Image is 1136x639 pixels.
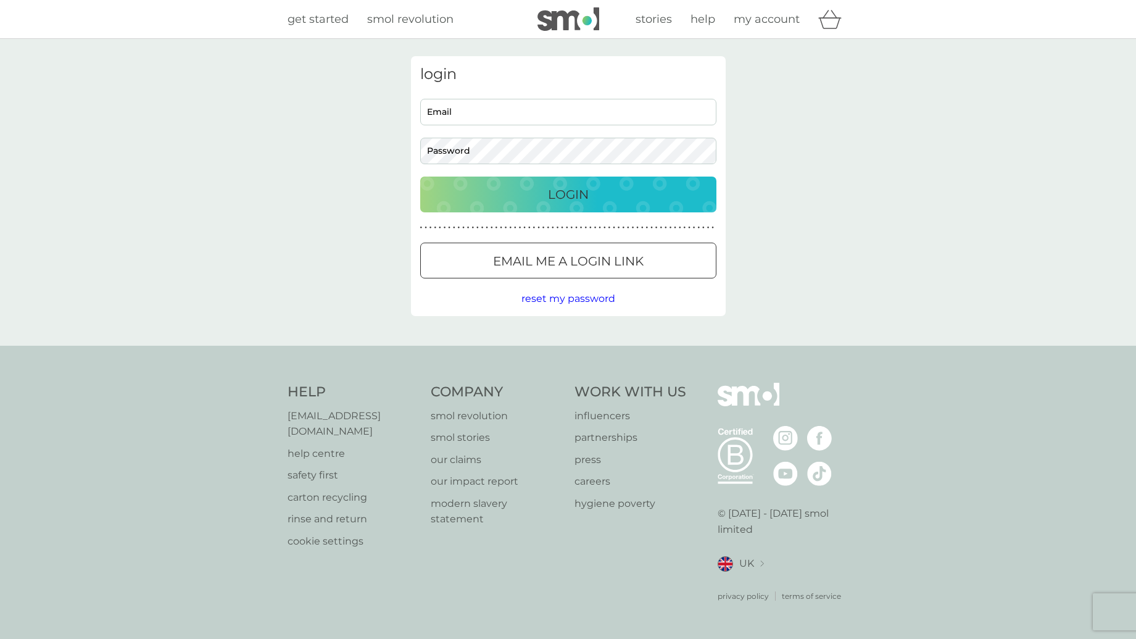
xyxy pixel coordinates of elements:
img: visit the smol Tiktok page [807,461,832,486]
p: ● [429,225,432,231]
a: rinse and return [288,511,419,527]
p: ● [453,225,455,231]
p: ● [425,225,427,231]
p: ● [580,225,583,231]
p: ● [509,225,512,231]
p: ● [547,225,549,231]
p: ● [505,225,507,231]
p: ● [467,225,470,231]
p: ● [523,225,526,231]
a: our claims [431,452,562,468]
a: get started [288,10,349,28]
p: ● [688,225,690,231]
a: partnerships [574,430,686,446]
h3: login [420,65,716,83]
a: stories [636,10,672,28]
p: ● [702,225,705,231]
h4: Company [431,383,562,402]
a: influencers [574,408,686,424]
p: ● [594,225,597,231]
a: hygiene poverty [574,496,686,512]
div: basket [818,7,849,31]
a: help [690,10,715,28]
p: ● [679,225,681,231]
img: visit the smol Youtube page [773,461,798,486]
p: ● [684,225,686,231]
p: ● [500,225,502,231]
img: UK flag [718,556,733,572]
p: safety first [288,467,419,483]
a: cookie settings [288,533,419,549]
p: ● [655,225,658,231]
button: reset my password [521,291,615,307]
p: ● [495,225,498,231]
p: ● [697,225,700,231]
p: ● [491,225,493,231]
p: ● [622,225,624,231]
img: visit the smol Facebook page [807,426,832,451]
p: press [574,452,686,468]
span: help [690,12,715,26]
h4: Work With Us [574,383,686,402]
p: ● [444,225,446,231]
h4: Help [288,383,419,402]
p: ● [632,225,634,231]
p: ● [575,225,578,231]
p: ● [608,225,611,231]
span: UK [739,556,754,572]
a: smol revolution [431,408,562,424]
p: ● [641,225,644,231]
span: smol revolution [367,12,454,26]
a: smol revolution [367,10,454,28]
span: my account [734,12,800,26]
a: careers [574,474,686,490]
p: ● [618,225,620,231]
p: ● [584,225,587,231]
p: ● [561,225,563,231]
span: reset my password [521,293,615,304]
p: ● [636,225,639,231]
a: carton recycling [288,490,419,506]
p: ● [646,225,649,231]
a: privacy policy [718,590,769,602]
p: ● [434,225,436,231]
a: [EMAIL_ADDRESS][DOMAIN_NAME] [288,408,419,440]
img: select a new location [760,561,764,567]
p: ● [420,225,423,231]
p: ● [589,225,592,231]
span: stories [636,12,672,26]
p: help centre [288,446,419,462]
p: ● [693,225,695,231]
p: ● [665,225,667,231]
a: smol stories [431,430,562,446]
p: ● [599,225,601,231]
p: ● [707,225,710,231]
p: ● [458,225,460,231]
p: ● [711,225,714,231]
p: ● [670,225,672,231]
p: ● [613,225,615,231]
p: ● [603,225,606,231]
p: ● [448,225,450,231]
p: ● [519,225,521,231]
p: ● [660,225,662,231]
p: ● [566,225,568,231]
p: ● [481,225,484,231]
p: ● [528,225,531,231]
a: modern slavery statement [431,496,562,527]
p: ● [674,225,676,231]
a: our impact report [431,474,562,490]
p: ● [471,225,474,231]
